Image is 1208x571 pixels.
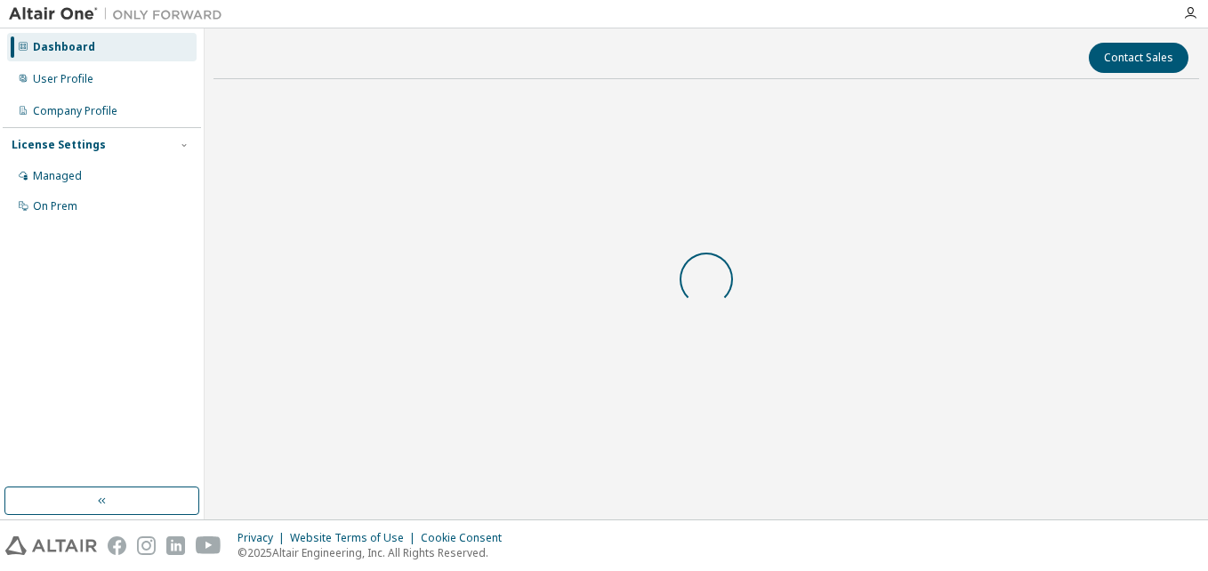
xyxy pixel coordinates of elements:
[137,536,156,555] img: instagram.svg
[33,40,95,54] div: Dashboard
[33,199,77,213] div: On Prem
[33,169,82,183] div: Managed
[9,5,231,23] img: Altair One
[5,536,97,555] img: altair_logo.svg
[238,545,512,560] p: © 2025 Altair Engineering, Inc. All Rights Reserved.
[166,536,185,555] img: linkedin.svg
[196,536,221,555] img: youtube.svg
[421,531,512,545] div: Cookie Consent
[1089,43,1188,73] button: Contact Sales
[12,138,106,152] div: License Settings
[238,531,290,545] div: Privacy
[33,72,93,86] div: User Profile
[33,104,117,118] div: Company Profile
[108,536,126,555] img: facebook.svg
[290,531,421,545] div: Website Terms of Use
